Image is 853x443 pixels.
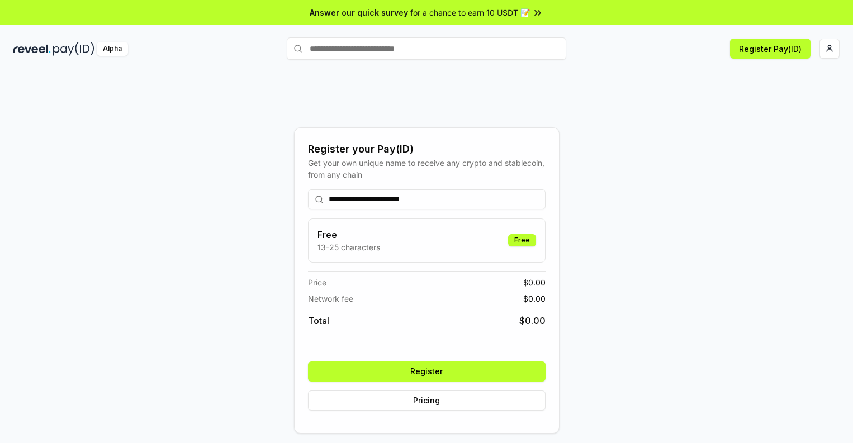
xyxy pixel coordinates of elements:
[523,293,546,304] span: $ 0.00
[13,42,51,56] img: reveel_dark
[523,277,546,288] span: $ 0.00
[317,241,380,253] p: 13-25 characters
[508,234,536,246] div: Free
[519,314,546,327] span: $ 0.00
[310,7,408,18] span: Answer our quick survey
[308,361,546,382] button: Register
[308,390,546,411] button: Pricing
[730,39,811,59] button: Register Pay(ID)
[317,228,380,241] h3: Free
[308,314,329,327] span: Total
[308,277,326,288] span: Price
[97,42,128,56] div: Alpha
[410,7,530,18] span: for a chance to earn 10 USDT 📝
[308,293,353,304] span: Network fee
[308,141,546,157] div: Register your Pay(ID)
[308,157,546,180] div: Get your own unique name to receive any crypto and stablecoin, from any chain
[53,42,94,56] img: pay_id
